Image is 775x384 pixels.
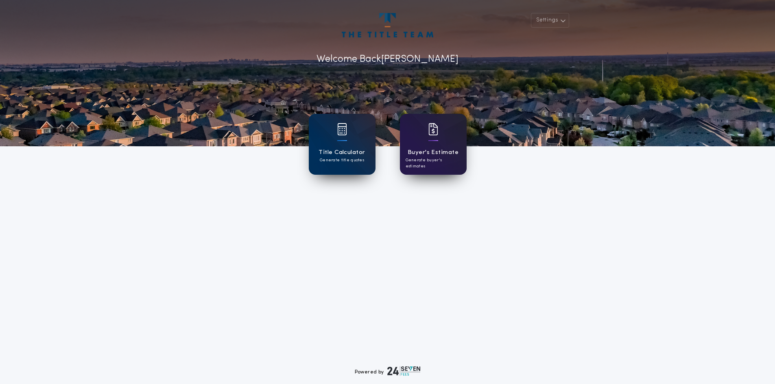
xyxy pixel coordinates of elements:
p: Generate title quotes [320,157,364,163]
img: logo [387,366,421,376]
img: account-logo [342,13,433,37]
img: card icon [337,123,347,135]
a: card iconTitle CalculatorGenerate title quotes [309,114,375,175]
div: Powered by [355,366,421,376]
h1: Buyer's Estimate [408,148,458,157]
a: card iconBuyer's EstimateGenerate buyer's estimates [400,114,467,175]
img: card icon [428,123,438,135]
p: Generate buyer's estimates [406,157,461,169]
p: Welcome Back [PERSON_NAME] [317,52,458,67]
h1: Title Calculator [319,148,365,157]
button: Settings [531,13,569,28]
